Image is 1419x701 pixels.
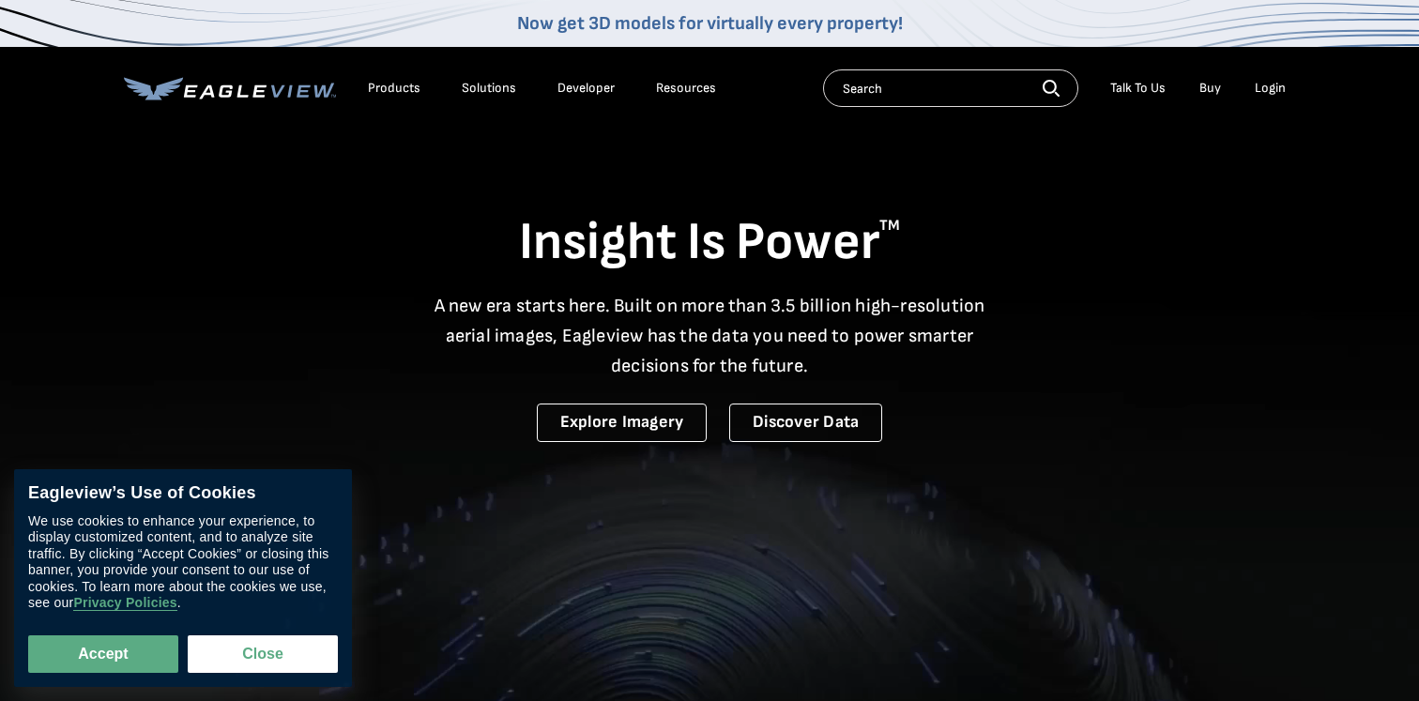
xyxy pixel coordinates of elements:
[1199,80,1221,97] a: Buy
[537,404,708,442] a: Explore Imagery
[656,80,716,97] div: Resources
[124,210,1295,276] h1: Insight Is Power
[823,69,1078,107] input: Search
[73,596,176,612] a: Privacy Policies
[368,80,420,97] div: Products
[28,635,178,673] button: Accept
[28,483,338,504] div: Eagleview’s Use of Cookies
[1255,80,1286,97] div: Login
[462,80,516,97] div: Solutions
[879,217,900,235] sup: TM
[422,291,997,381] p: A new era starts here. Built on more than 3.5 billion high-resolution aerial images, Eagleview ha...
[28,513,338,612] div: We use cookies to enhance your experience, to display customized content, and to analyze site tra...
[557,80,615,97] a: Developer
[517,12,903,35] a: Now get 3D models for virtually every property!
[188,635,338,673] button: Close
[729,404,882,442] a: Discover Data
[1110,80,1166,97] div: Talk To Us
